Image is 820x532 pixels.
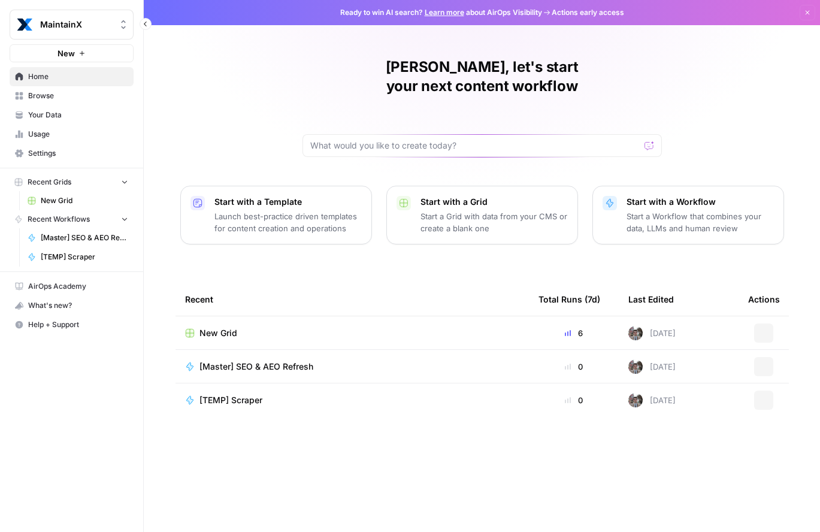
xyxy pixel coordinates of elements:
[10,10,134,40] button: Workspace: MaintainX
[628,393,676,407] div: [DATE]
[22,191,134,210] a: New Grid
[10,125,134,144] a: Usage
[10,67,134,86] a: Home
[628,359,643,374] img: a2mlt6f1nb2jhzcjxsuraj5rj4vi
[28,110,128,120] span: Your Data
[420,196,568,208] p: Start with a Grid
[628,359,676,374] div: [DATE]
[185,361,519,373] a: [Master] SEO & AEO Refresh
[748,283,780,316] div: Actions
[302,58,662,96] h1: [PERSON_NAME], let's start your next content workflow
[41,195,128,206] span: New Grid
[10,144,134,163] a: Settings
[538,394,609,406] div: 0
[28,281,128,292] span: AirOps Academy
[628,326,676,340] div: [DATE]
[28,71,128,82] span: Home
[628,326,643,340] img: a2mlt6f1nb2jhzcjxsuraj5rj4vi
[28,214,90,225] span: Recent Workflows
[538,283,600,316] div: Total Runs (7d)
[627,210,774,234] p: Start a Workflow that combines your data, LLMs and human review
[340,7,542,18] span: Ready to win AI search? about AirOps Visibility
[10,44,134,62] button: New
[41,252,128,262] span: [TEMP] Scraper
[214,210,362,234] p: Launch best-practice driven templates for content creation and operations
[420,210,568,234] p: Start a Grid with data from your CMS or create a blank one
[10,277,134,296] a: AirOps Academy
[185,394,519,406] a: [TEMP] Scraper
[58,47,75,59] span: New
[41,232,128,243] span: [Master] SEO & AEO Refresh
[10,173,134,191] button: Recent Grids
[538,327,609,339] div: 6
[180,186,372,244] button: Start with a TemplateLaunch best-practice driven templates for content creation and operations
[538,361,609,373] div: 0
[592,186,784,244] button: Start with a WorkflowStart a Workflow that combines your data, LLMs and human review
[552,7,624,18] span: Actions early access
[386,186,578,244] button: Start with a GridStart a Grid with data from your CMS or create a blank one
[10,105,134,125] a: Your Data
[10,86,134,105] a: Browse
[185,327,519,339] a: New Grid
[310,140,640,152] input: What would you like to create today?
[10,210,134,228] button: Recent Workflows
[199,327,237,339] span: New Grid
[10,296,134,315] button: What's new?
[28,177,71,188] span: Recent Grids
[628,283,674,316] div: Last Edited
[10,297,133,315] div: What's new?
[22,247,134,267] a: [TEMP] Scraper
[185,283,519,316] div: Recent
[425,8,464,17] a: Learn more
[14,14,35,35] img: MaintainX Logo
[214,196,362,208] p: Start with a Template
[627,196,774,208] p: Start with a Workflow
[628,393,643,407] img: a2mlt6f1nb2jhzcjxsuraj5rj4vi
[40,19,113,31] span: MaintainX
[199,394,262,406] span: [TEMP] Scraper
[10,315,134,334] button: Help + Support
[28,319,128,330] span: Help + Support
[28,129,128,140] span: Usage
[199,361,313,373] span: [Master] SEO & AEO Refresh
[28,90,128,101] span: Browse
[22,228,134,247] a: [Master] SEO & AEO Refresh
[28,148,128,159] span: Settings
